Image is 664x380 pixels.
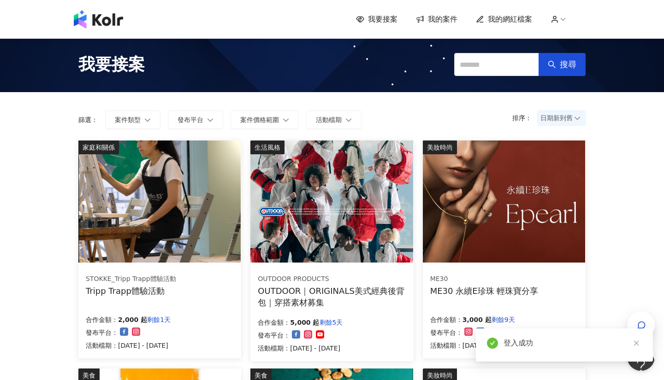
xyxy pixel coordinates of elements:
span: 搜尋 [560,59,576,70]
p: 活動檔期：[DATE] - [DATE] [430,340,515,351]
p: 合作金額： [86,314,118,325]
p: 3,000 起 [462,314,492,325]
button: 案件類型 [105,111,160,129]
img: 坐上tripp trapp、體驗專注繪畫創作 [78,140,241,263]
a: 我的案件 [416,14,457,24]
div: STOKKE_Tripp Trapp體驗活動 [86,275,176,284]
div: 美妝時尚 [423,140,457,154]
p: 剩餘5天 [320,317,343,328]
img: ME30 永續E珍珠 系列輕珠寶 [423,140,585,263]
img: 【OUTDOOR】ORIGINALS美式經典後背包M [250,140,413,263]
span: 我要接案 [78,53,145,76]
span: 我要接案 [368,14,397,24]
div: OUTDOOR｜ORIGINALS美式經典後背包｜穿搭素材募集 [258,285,406,308]
button: 活動檔期 [306,111,362,129]
button: 發布平台 [168,111,223,129]
p: 排序： [512,114,537,122]
div: ME30 [430,275,539,284]
a: 我要接案 [356,14,397,24]
p: 活動檔期：[DATE] - [DATE] [86,340,171,351]
div: 生活風格 [250,140,285,154]
img: logo [74,10,123,29]
p: 發布平台： [86,327,118,338]
div: 登入成功 [504,338,642,349]
p: 發布平台： [258,330,290,341]
span: search [548,60,556,69]
p: 活動檔期：[DATE] - [DATE] [258,343,343,354]
div: 家庭和關係 [78,140,119,154]
p: 剩餘9天 [492,314,515,325]
span: 我的案件 [428,14,457,24]
p: 合作金額： [258,317,290,328]
div: OUTDOOR PRODUCTS [258,275,405,284]
span: 案件價格範圍 [240,116,279,123]
span: close [633,340,640,346]
span: 活動檔期 [316,116,342,123]
span: 案件類型 [115,116,141,123]
p: 2,000 起 [118,314,147,325]
p: 篩選： [78,116,98,123]
p: 合作金額： [430,314,462,325]
div: Tripp Trapp體驗活動 [86,285,176,297]
p: 發布平台： [430,327,462,338]
span: 日期新到舊 [540,111,582,125]
span: 發布平台 [178,116,203,123]
a: 我的網紅檔案 [476,14,532,24]
button: 搜尋 [539,53,586,76]
button: 案件價格範圍 [231,111,299,129]
p: 5,000 起 [290,317,319,328]
p: 剩餘1天 [147,314,171,325]
span: 我的網紅檔案 [488,14,532,24]
span: check-circle [487,338,498,349]
div: ME30 永續E珍珠 輕珠寶分享 [430,285,539,297]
